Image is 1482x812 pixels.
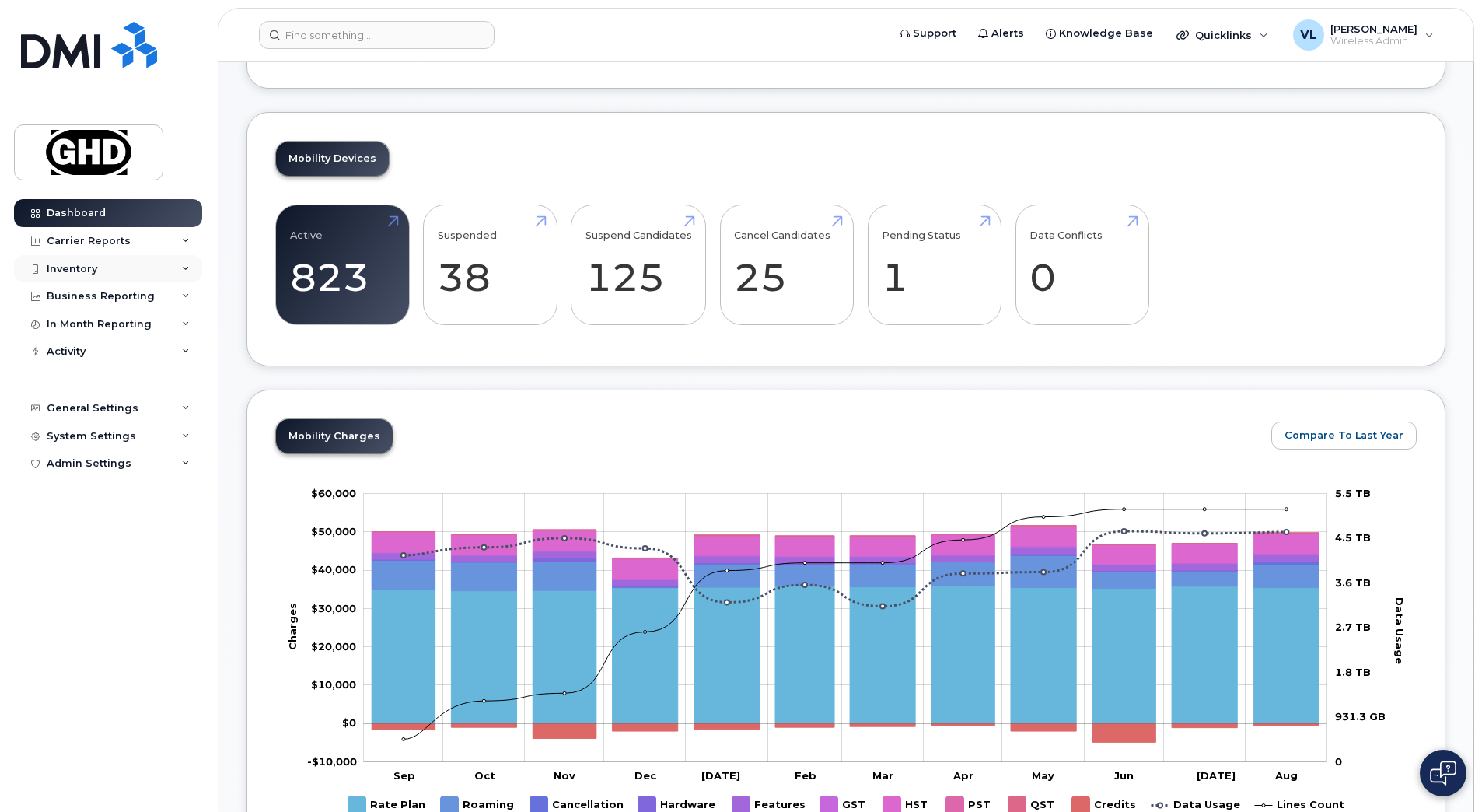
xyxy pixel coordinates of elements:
[585,214,692,317] a: Suspend Candidates 125
[307,755,357,768] g: $0
[1335,576,1371,589] tspan: 3.6 TB
[967,18,1035,49] a: Alerts
[311,640,356,653] tspan: $20,000
[1430,761,1456,786] img: Open chat
[872,769,893,782] tspan: Mar
[393,769,415,782] tspan: Sep
[1114,769,1134,782] tspan: Jun
[311,525,356,537] g: $0
[1335,531,1371,544] tspan: 4.5 TB
[290,214,395,317] a: Active 823
[701,769,740,782] tspan: [DATE]
[1330,35,1417,47] span: Wireless Admin
[311,601,356,614] g: $0
[474,769,495,782] tspan: Oct
[1300,26,1317,44] span: VL
[1282,19,1445,51] div: Vinh Le
[311,563,356,576] tspan: $40,000
[1274,769,1298,782] tspan: Aug
[311,487,356,499] g: $0
[1393,597,1406,663] tspan: Data Usage
[307,755,357,768] tspan: -$10,000
[311,640,356,653] g: $0
[286,603,299,650] tspan: Charges
[1059,26,1153,41] span: Knowledge Base
[276,419,393,453] a: Mobility Charges
[882,214,987,317] a: Pending Status 1
[1035,18,1164,49] a: Knowledge Base
[438,214,543,317] a: Suspended 38
[1335,755,1342,768] tspan: 0
[311,678,356,691] g: $0
[311,601,356,614] tspan: $30,000
[1330,23,1417,35] span: [PERSON_NAME]
[372,527,1319,579] g: HST
[1029,214,1134,317] a: Data Conflicts 0
[554,769,575,782] tspan: Nov
[1335,487,1371,499] tspan: 5.5 TB
[1166,19,1279,51] div: Quicklinks
[311,563,356,576] g: $0
[372,586,1319,724] g: Rate Plan
[276,142,389,176] a: Mobility Devices
[311,678,356,691] tspan: $10,000
[889,18,967,49] a: Support
[1335,710,1386,723] tspan: 931.3 GB
[1335,621,1371,633] tspan: 2.7 TB
[1197,769,1236,782] tspan: [DATE]
[952,769,973,782] tspan: Apr
[259,21,495,49] input: Find something...
[1335,666,1371,678] tspan: 1.8 TB
[311,525,356,537] tspan: $50,000
[1195,29,1252,41] span: Quicklinks
[913,26,956,41] span: Support
[734,214,839,317] a: Cancel Candidates 25
[1285,428,1403,443] span: Compare To Last Year
[1032,769,1054,782] tspan: May
[342,716,356,729] tspan: $0
[795,769,816,782] tspan: Feb
[311,487,356,499] tspan: $60,000
[1271,422,1417,450] button: Compare To Last Year
[634,769,657,782] tspan: Dec
[991,26,1024,41] span: Alerts
[372,555,1319,591] g: Roaming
